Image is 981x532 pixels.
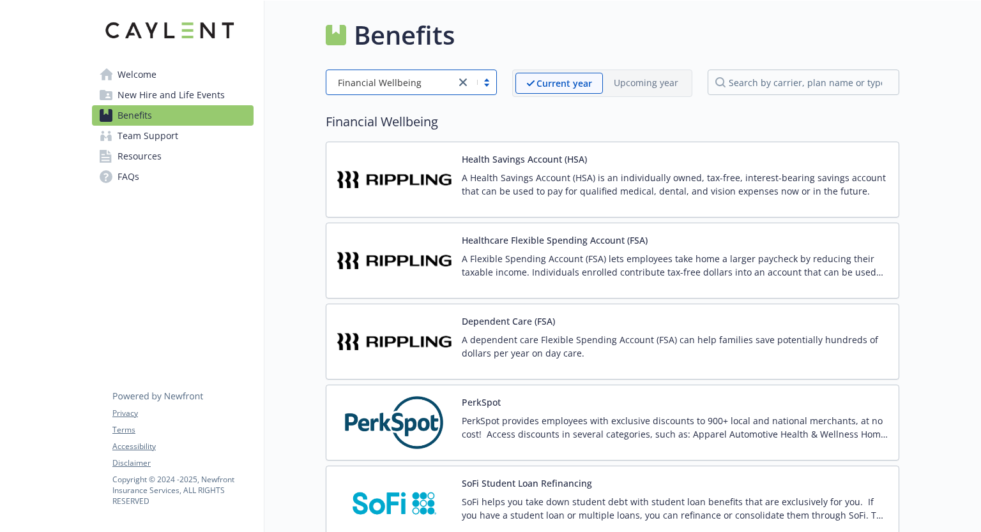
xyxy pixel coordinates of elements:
a: Privacy [112,408,253,419]
span: Benefits [118,105,152,126]
span: FAQs [118,166,139,187]
button: Health Savings Account (HSA) [462,152,587,166]
p: A Health Savings Account (HSA) is an individually owned, tax-free, interest-bearing savings accou... [462,171,888,198]
a: New Hire and Life Events [92,85,254,105]
p: PerkSpot provides employees with exclusive discounts to 900+ local and national merchants, at no ... [462,414,888,441]
span: New Hire and Life Events [118,85,225,105]
img: SoFi carrier logo [337,477,452,531]
a: Benefits [92,105,254,126]
a: Terms [112,424,253,436]
p: A Flexible Spending Account (FSA) lets employees take home a larger paycheck by reducing their ta... [462,252,888,279]
p: Current year [536,77,592,90]
img: Rippling carrier logo [337,152,452,207]
button: Dependent Care (FSA) [462,314,555,328]
span: Upcoming year [603,73,689,94]
span: Team Support [118,126,178,146]
a: close [455,75,471,90]
img: PerkSpot carrier logo [337,395,452,450]
span: Welcome [118,64,156,85]
span: Financial Wellbeing [333,76,449,89]
h1: Benefits [354,16,455,54]
button: PerkSpot [462,395,501,409]
img: Rippling carrier logo [337,314,452,369]
p: SoFi helps you take down student debt with student loan benefits that are exclusively for you. If... [462,495,888,522]
span: Financial Wellbeing [338,76,422,89]
p: A dependent care Flexible Spending Account (FSA) can help families save potentially hundreds of d... [462,333,888,360]
p: Upcoming year [614,76,678,89]
a: Team Support [92,126,254,146]
a: Accessibility [112,441,253,452]
input: search by carrier, plan name or type [708,70,899,95]
span: Resources [118,146,162,166]
img: Rippling carrier logo [337,233,452,288]
a: Resources [92,146,254,166]
a: Welcome [92,64,254,85]
button: SoFi Student Loan Refinancing [462,477,592,490]
a: Disclaimer [112,457,253,469]
h2: Financial Wellbeing [326,112,899,131]
a: FAQs [92,166,254,187]
p: Copyright © 2024 - 2025 , Newfront Insurance Services, ALL RIGHTS RESERVED [112,474,253,506]
button: Healthcare Flexible Spending Account (FSA) [462,233,648,247]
